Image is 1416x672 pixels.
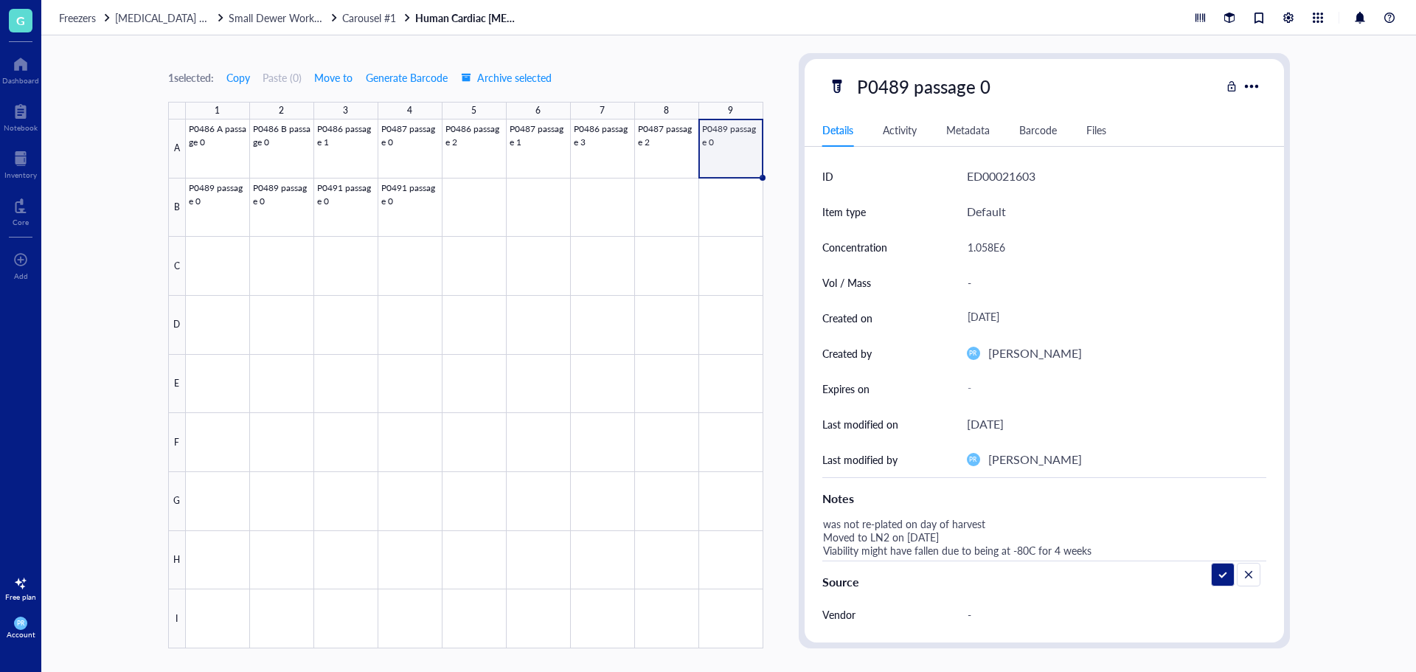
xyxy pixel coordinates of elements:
div: [PERSON_NAME] [988,344,1082,363]
div: C [168,237,186,296]
a: Small Dewer Working StorageCarousel #1 [229,11,412,24]
div: ID [822,168,833,184]
div: P0489 passage 0 [850,71,997,102]
div: Created by [822,345,872,361]
div: Concentration [822,239,887,255]
div: Source [822,573,1266,591]
div: 1 selected: [168,69,214,86]
div: 1.058E6 [961,232,1260,263]
div: Free plan [5,592,36,601]
div: G [168,472,186,531]
button: Copy [226,66,251,89]
div: 6 [535,101,541,120]
div: Expires on [822,381,870,397]
a: Inventory [4,147,37,179]
div: [PERSON_NAME] [988,450,1082,469]
span: [MEDICAL_DATA] Storage ([PERSON_NAME]/[PERSON_NAME]) [115,10,410,25]
div: - [961,599,1260,630]
span: Copy [226,72,250,83]
span: Freezers [59,10,96,25]
div: Account [7,630,35,639]
a: Dashboard [2,52,39,85]
span: Carousel #1 [342,10,396,25]
a: Core [13,194,29,226]
div: H [168,531,186,590]
div: 5 [471,101,476,120]
div: Vendor [822,606,855,623]
div: Metadata [946,122,990,138]
span: Small Dewer Working Storage [229,10,365,25]
div: B [168,179,186,238]
div: - [961,267,1260,298]
span: Move to [314,72,353,83]
div: Last modified on [822,416,898,432]
div: D [168,296,186,355]
div: Activity [883,122,917,138]
div: 9 [728,101,733,120]
button: Generate Barcode [365,66,448,89]
div: 1 [215,101,220,120]
div: F [168,413,186,472]
div: E [168,355,186,414]
div: I [168,589,186,648]
div: 7 [600,101,605,120]
a: Human Cardiac [MEDICAL_DATA] in FM [415,11,526,24]
div: Notebook [4,123,38,132]
div: [DATE] [961,305,1260,331]
div: Inventory [4,170,37,179]
a: Notebook [4,100,38,132]
div: - [961,375,1260,402]
div: A [168,119,186,179]
div: Created on [822,310,872,326]
div: Default [967,202,1006,221]
span: PR [17,620,24,627]
div: Vol / Mass [822,274,871,291]
div: Details [822,122,853,138]
a: [MEDICAL_DATA] Storage ([PERSON_NAME]/[PERSON_NAME]) [115,11,226,24]
span: G [16,11,25,30]
div: Barcode [1019,122,1057,138]
div: [DATE] [967,415,1004,434]
div: Item type [822,204,866,220]
div: 3 [343,101,348,120]
span: Generate Barcode [366,72,448,83]
div: 8 [664,101,669,120]
div: Files [1086,122,1106,138]
div: Add [14,271,28,280]
div: Last modified by [822,451,898,468]
div: ED00021603 [967,167,1035,186]
a: Freezers [59,11,112,24]
span: Archive selected [461,72,552,83]
div: Dashboard [2,76,39,85]
div: 2 [279,101,284,120]
button: Paste (0) [263,66,302,89]
div: Notes [822,490,1266,508]
div: Core [13,218,29,226]
button: Archive selected [460,66,552,89]
div: 4 [407,101,412,120]
span: PR [969,350,976,357]
button: Move to [313,66,353,89]
textarea: was not re-plated on day of harvest Moved to LN2 on [DATE] Viability might have fallen due to bei... [817,514,1260,560]
span: PR [969,456,976,463]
